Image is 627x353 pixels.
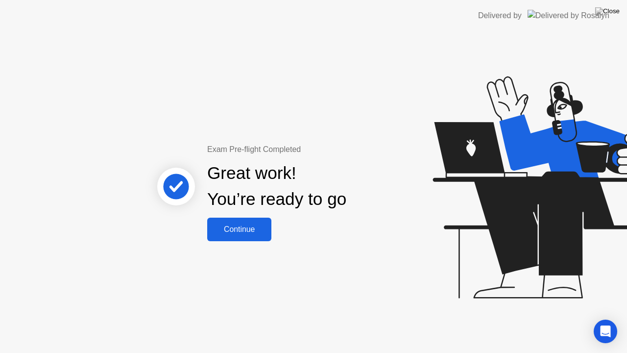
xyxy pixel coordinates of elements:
div: Delivered by [478,10,522,22]
div: Great work! You’re ready to go [207,160,346,212]
div: Continue [210,225,268,234]
img: Close [595,7,620,15]
div: Open Intercom Messenger [594,320,617,343]
img: Delivered by Rosalyn [528,10,609,21]
div: Exam Pre-flight Completed [207,144,410,155]
button: Continue [207,218,271,241]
